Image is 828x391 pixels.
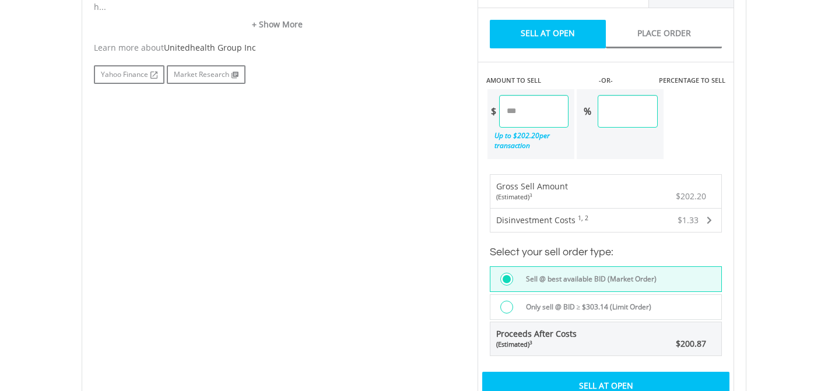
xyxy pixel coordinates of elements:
label: Sell @ best available BID (Market Order) [519,273,657,286]
label: AMOUNT TO SELL [486,76,541,85]
span: $200.87 [676,338,706,349]
label: Only sell @ BID ≥ $303.14 (Limit Order) [519,301,652,313]
span: 202.20 [517,131,539,140]
div: Gross Sell Amount [496,181,568,202]
div: Learn more about [94,42,460,54]
span: $1.33 [678,214,699,226]
label: -OR- [599,76,613,85]
a: Market Research [167,65,245,84]
a: Place Order [606,20,722,48]
span: Proceeds After Costs [496,328,577,349]
h3: Select your sell order type: [490,244,722,260]
div: Up to $ per transaction [487,128,569,153]
div: $ [487,95,499,128]
sup: 1, 2 [578,214,588,222]
sup: 3 [529,339,532,346]
a: Sell At Open [490,20,606,48]
span: Unitedhealth Group Inc [164,42,256,53]
a: Yahoo Finance [94,65,164,84]
label: PERCENTAGE TO SELL [659,76,725,85]
span: $202.20 [676,191,706,202]
sup: 3 [529,192,532,198]
div: (Estimated) [496,192,568,202]
a: + Show More [94,19,460,30]
div: (Estimated) [496,340,577,349]
div: % [577,95,598,128]
span: Disinvestment Costs [496,214,576,226]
